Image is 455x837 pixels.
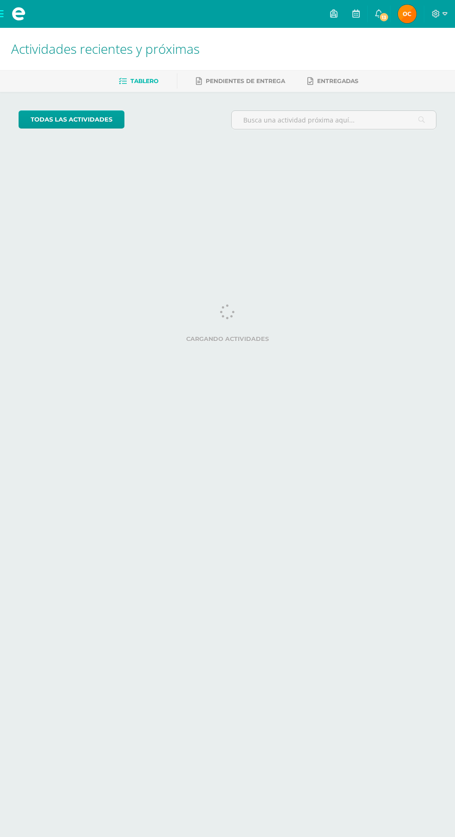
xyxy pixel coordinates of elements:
[196,74,285,89] a: Pendientes de entrega
[398,5,416,23] img: 082b61cefc48343941cc0540aa8f8173.png
[206,77,285,84] span: Pendientes de entrega
[232,111,436,129] input: Busca una actividad próxima aquí...
[11,40,200,58] span: Actividades recientes y próximas
[119,74,158,89] a: Tablero
[379,12,389,22] span: 13
[130,77,158,84] span: Tablero
[317,77,358,84] span: Entregadas
[307,74,358,89] a: Entregadas
[19,110,124,129] a: todas las Actividades
[19,335,436,342] label: Cargando actividades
